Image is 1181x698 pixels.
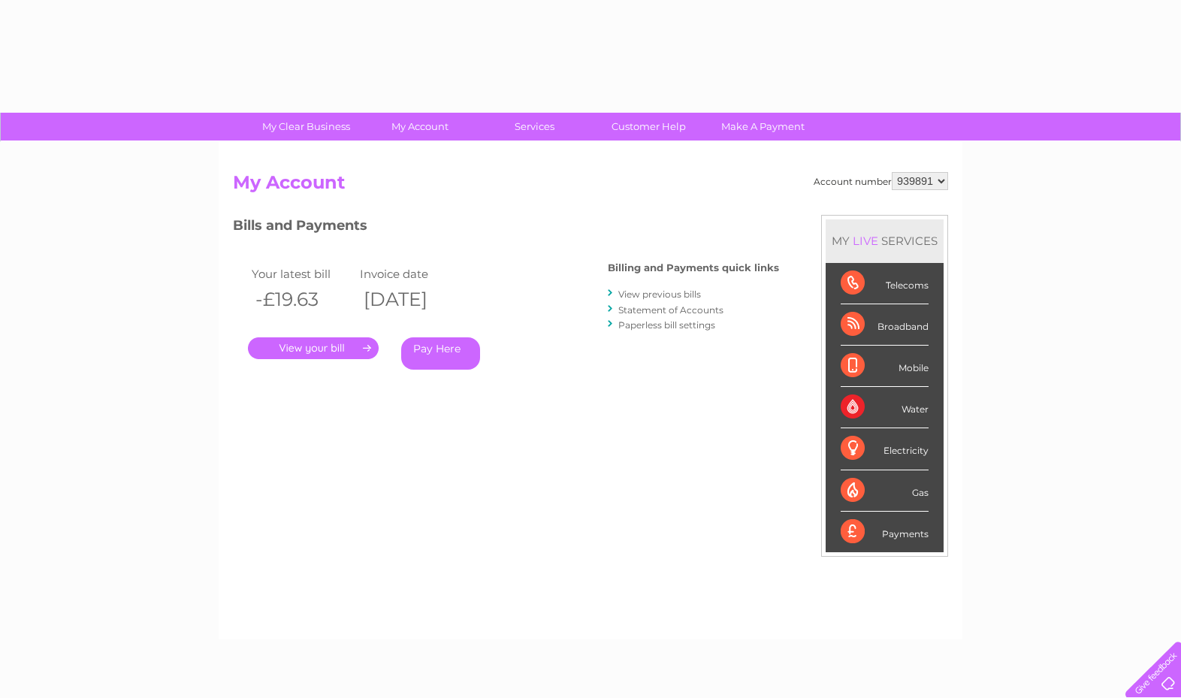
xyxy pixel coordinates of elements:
[841,263,929,304] div: Telecoms
[618,289,701,300] a: View previous bills
[841,470,929,512] div: Gas
[618,304,723,316] a: Statement of Accounts
[850,234,881,248] div: LIVE
[618,319,715,331] a: Paperless bill settings
[356,264,464,284] td: Invoice date
[841,428,929,470] div: Electricity
[356,284,464,315] th: [DATE]
[587,113,711,141] a: Customer Help
[826,219,944,262] div: MY SERVICES
[233,215,779,241] h3: Bills and Payments
[841,346,929,387] div: Mobile
[701,113,825,141] a: Make A Payment
[401,337,480,370] a: Pay Here
[814,172,948,190] div: Account number
[841,387,929,428] div: Water
[608,262,779,273] h4: Billing and Payments quick links
[358,113,482,141] a: My Account
[233,172,948,201] h2: My Account
[244,113,368,141] a: My Clear Business
[841,512,929,552] div: Payments
[248,337,379,359] a: .
[248,284,356,315] th: -£19.63
[841,304,929,346] div: Broadband
[248,264,356,284] td: Your latest bill
[473,113,597,141] a: Services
